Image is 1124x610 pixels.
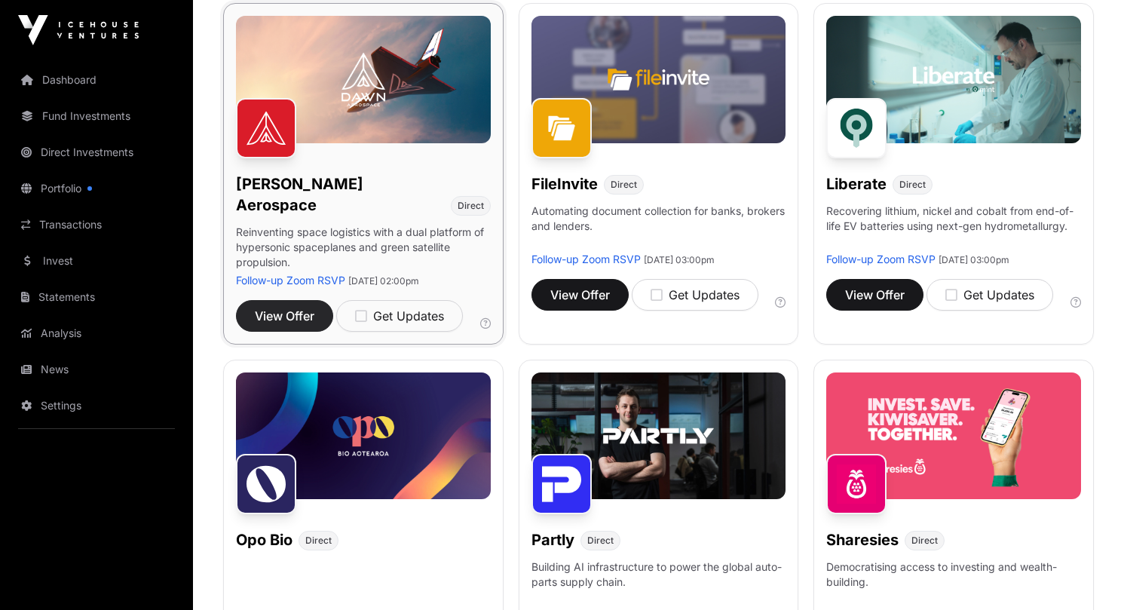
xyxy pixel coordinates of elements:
[531,98,592,158] img: FileInvite
[236,173,445,216] h1: [PERSON_NAME] Aerospace
[531,253,641,265] a: Follow-up Zoom RSVP
[12,317,181,350] a: Analysis
[845,286,905,304] span: View Offer
[826,98,887,158] img: Liberate
[12,244,181,277] a: Invest
[531,372,786,500] img: Partly-Banner.jpg
[336,300,463,332] button: Get Updates
[236,274,345,287] a: Follow-up Zoom RSVP
[926,279,1053,311] button: Get Updates
[826,253,936,265] a: Follow-up Zoom RSVP
[945,286,1034,304] div: Get Updates
[12,136,181,169] a: Direct Investments
[611,179,637,191] span: Direct
[531,529,574,550] h1: Partly
[236,16,491,143] img: Dawn-Banner.jpg
[1049,538,1124,610] iframe: Chat Widget
[12,208,181,241] a: Transactions
[531,173,598,195] h1: FileInvite
[651,286,740,304] div: Get Updates
[587,535,614,547] span: Direct
[458,200,484,212] span: Direct
[305,535,332,547] span: Direct
[12,353,181,386] a: News
[531,204,786,252] p: Automating document collection for banks, brokers and lenders.
[12,63,181,97] a: Dashboard
[911,535,938,547] span: Direct
[531,279,629,311] button: View Offer
[12,100,181,133] a: Fund Investments
[531,559,786,608] p: Building AI infrastructure to power the global auto-parts supply chain.
[644,254,715,265] span: [DATE] 03:00pm
[826,372,1081,500] img: Sharesies-Banner.jpg
[236,300,333,332] button: View Offer
[236,225,491,273] p: Reinventing space logistics with a dual platform of hypersonic spaceplanes and green satellite pr...
[236,529,292,550] h1: Opo Bio
[826,454,887,514] img: Sharesies
[236,454,296,514] img: Opo Bio
[12,172,181,205] a: Portfolio
[550,286,610,304] span: View Offer
[939,254,1009,265] span: [DATE] 03:00pm
[826,559,1081,608] p: Democratising access to investing and wealth-building.
[348,275,419,287] span: [DATE] 02:00pm
[826,173,887,195] h1: Liberate
[826,529,899,550] h1: Sharesies
[899,179,926,191] span: Direct
[826,204,1081,252] p: Recovering lithium, nickel and cobalt from end-of-life EV batteries using next-gen hydrometallurgy.
[632,279,758,311] button: Get Updates
[826,279,923,311] button: View Offer
[531,16,786,143] img: File-Invite-Banner.jpg
[255,307,314,325] span: View Offer
[12,280,181,314] a: Statements
[531,454,592,514] img: Partly
[236,372,491,500] img: Opo-Bio-Banner.jpg
[18,15,139,45] img: Icehouse Ventures Logo
[236,98,296,158] img: Dawn Aerospace
[826,16,1081,143] img: Liberate-Banner.jpg
[355,307,444,325] div: Get Updates
[12,389,181,422] a: Settings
